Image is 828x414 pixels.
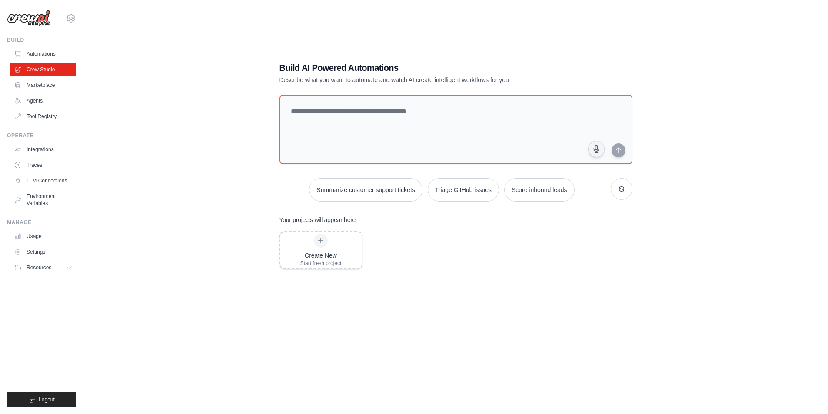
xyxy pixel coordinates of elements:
[10,47,76,61] a: Automations
[7,10,50,26] img: Logo
[279,215,356,224] h3: Your projects will appear here
[309,178,422,202] button: Summarize customer support tickets
[10,174,76,188] a: LLM Connections
[10,189,76,210] a: Environment Variables
[7,219,76,226] div: Manage
[7,392,76,407] button: Logout
[428,178,499,202] button: Triage GitHub issues
[279,62,572,74] h1: Build AI Powered Automations
[10,229,76,243] a: Usage
[7,36,76,43] div: Build
[10,158,76,172] a: Traces
[300,260,342,267] div: Start fresh project
[39,396,55,403] span: Logout
[27,264,51,271] span: Resources
[300,251,342,260] div: Create New
[504,178,575,202] button: Score inbound leads
[10,63,76,76] a: Crew Studio
[10,109,76,123] a: Tool Registry
[10,78,76,92] a: Marketplace
[611,178,632,200] button: Get new suggestions
[588,141,605,157] button: Click to speak your automation idea
[279,76,572,84] p: Describe what you want to automate and watch AI create intelligent workflows for you
[10,94,76,108] a: Agents
[7,132,76,139] div: Operate
[10,245,76,259] a: Settings
[10,142,76,156] a: Integrations
[10,261,76,275] button: Resources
